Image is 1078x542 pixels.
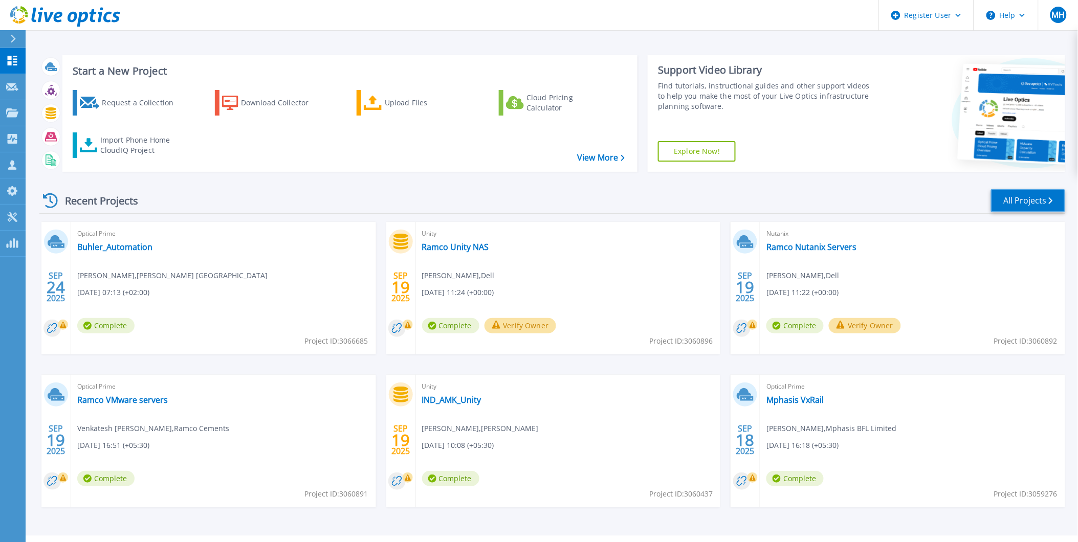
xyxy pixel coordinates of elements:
[391,268,410,306] div: SEP 2025
[77,423,229,434] span: Venkatesh [PERSON_NAME] , Ramco Cements
[766,395,824,405] a: Mphasis VxRail
[215,90,329,116] a: Download Collector
[829,318,901,333] button: Verify Owner
[47,436,65,444] span: 19
[485,318,557,333] button: Verify Owner
[577,153,625,163] a: View More
[47,283,65,291] span: 24
[46,421,65,459] div: SEP 2025
[766,440,839,451] span: [DATE] 16:18 (+05:30)
[77,287,149,298] span: [DATE] 07:13 (+02:00)
[46,268,65,306] div: SEP 2025
[422,423,539,434] span: [PERSON_NAME] , [PERSON_NAME]
[994,488,1058,500] span: Project ID: 3059276
[77,270,268,281] span: [PERSON_NAME] , [PERSON_NAME] [GEOGRAPHIC_DATA]
[77,440,149,451] span: [DATE] 16:51 (+05:30)
[766,381,1059,392] span: Optical Prime
[649,488,713,500] span: Project ID: 3060437
[77,381,370,392] span: Optical Prime
[658,81,872,111] div: Find tutorials, instructional guides and other support videos to help you make the most of your L...
[241,93,323,113] div: Download Collector
[658,141,736,162] a: Explore Now!
[422,471,479,486] span: Complete
[422,381,715,392] span: Unity
[39,188,152,213] div: Recent Projects
[766,242,856,252] a: Ramco Nutanix Servers
[100,135,180,155] div: Import Phone Home CloudIQ Project
[305,488,368,500] span: Project ID: 3060891
[422,242,489,252] a: Ramco Unity NAS
[649,335,713,347] span: Project ID: 3060896
[422,270,495,281] span: [PERSON_NAME] , Dell
[766,287,839,298] span: [DATE] 11:22 (+00:00)
[422,318,479,333] span: Complete
[77,471,135,486] span: Complete
[526,93,608,113] div: Cloud Pricing Calculator
[77,242,152,252] a: Buhler_Automation
[736,421,755,459] div: SEP 2025
[73,65,625,77] h3: Start a New Project
[391,283,410,291] span: 19
[736,436,755,444] span: 18
[422,228,715,239] span: Unity
[766,318,824,333] span: Complete
[77,228,370,239] span: Optical Prime
[766,228,1059,239] span: Nutanix
[736,283,755,291] span: 19
[391,421,410,459] div: SEP 2025
[499,90,613,116] a: Cloud Pricing Calculator
[305,335,368,347] span: Project ID: 3066685
[658,63,872,77] div: Support Video Library
[422,287,494,298] span: [DATE] 11:24 (+00:00)
[736,268,755,306] div: SEP 2025
[385,93,467,113] div: Upload Files
[991,189,1065,212] a: All Projects
[357,90,471,116] a: Upload Files
[77,318,135,333] span: Complete
[766,471,824,486] span: Complete
[1051,11,1065,19] span: MH
[77,395,168,405] a: Ramco VMware servers
[391,436,410,444] span: 19
[73,90,187,116] a: Request a Collection
[994,335,1058,347] span: Project ID: 3060892
[102,93,184,113] div: Request a Collection
[766,270,839,281] span: [PERSON_NAME] , Dell
[422,440,494,451] span: [DATE] 10:08 (+05:30)
[766,423,896,434] span: [PERSON_NAME] , Mphasis BFL Limited
[422,395,481,405] a: IND_AMK_Unity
